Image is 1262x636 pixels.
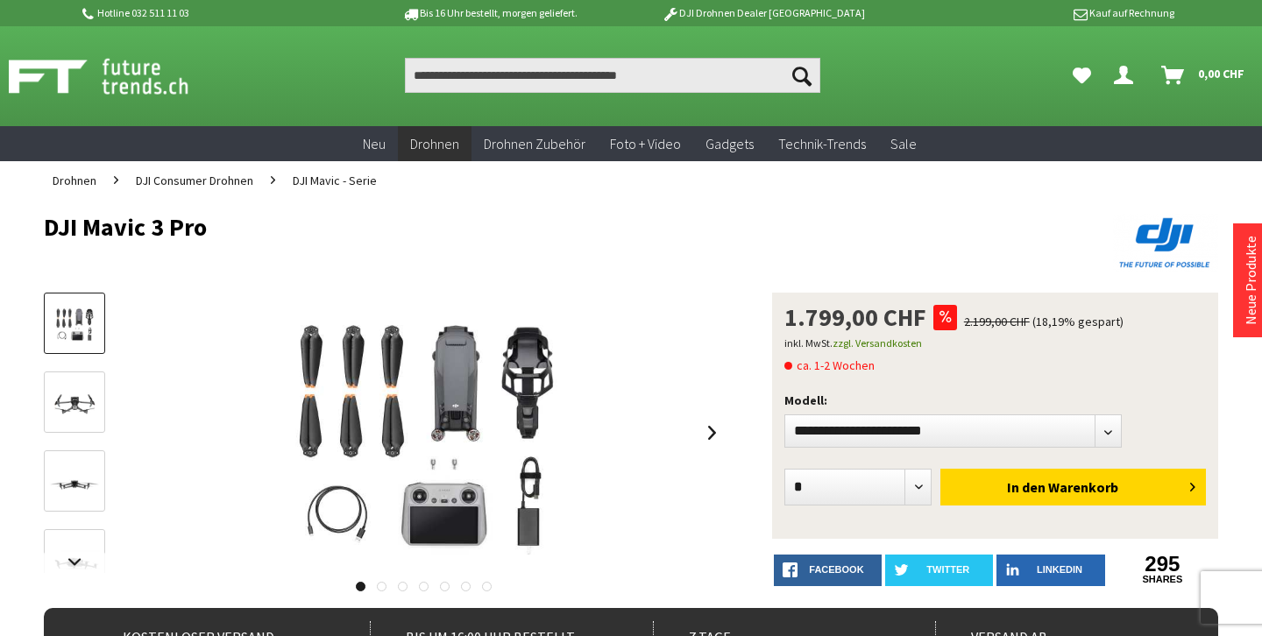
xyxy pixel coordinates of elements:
[484,135,585,152] span: Drohnen Zubehör
[885,555,993,586] a: twitter
[1113,214,1218,272] img: DJI
[1198,60,1244,88] span: 0,00 CHF
[284,161,386,200] a: DJI Mavic - Serie
[398,126,471,162] a: Drohnen
[293,173,377,188] span: DJI Mavic - Serie
[127,161,262,200] a: DJI Consumer Drohnen
[53,173,96,188] span: Drohnen
[774,555,882,586] a: facebook
[249,293,599,573] img: DJI Mavic 3 Pro
[352,3,626,24] p: Bis 16 Uhr bestellt, morgen geliefert.
[784,390,1206,411] p: Modell:
[693,126,766,162] a: Gadgets
[783,58,820,93] button: Suchen
[410,135,459,152] span: Drohnen
[784,333,1206,354] p: inkl. MwSt.
[44,214,983,240] h1: DJI Mavic 3 Pro
[996,555,1104,586] a: LinkedIn
[1242,236,1259,325] a: Neue Produkte
[79,3,352,24] p: Hotline 032 511 11 03
[784,355,875,376] span: ca. 1-2 Wochen
[784,305,926,329] span: 1.799,00 CHF
[1064,58,1100,93] a: Meine Favoriten
[1032,314,1124,329] span: (18,19% gespart)
[627,3,900,24] p: DJI Drohnen Dealer [GEOGRAPHIC_DATA]
[809,564,863,575] span: facebook
[1107,58,1147,93] a: Dein Konto
[705,135,754,152] span: Gadgets
[1109,574,1216,585] a: shares
[363,135,386,152] span: Neu
[49,304,100,344] img: Vorschau: DJI Mavic 3 Pro
[778,135,866,152] span: Technik-Trends
[766,126,878,162] a: Technik-Trends
[9,54,227,98] img: Shop Futuretrends - zur Startseite wechseln
[926,564,969,575] span: twitter
[351,126,398,162] a: Neu
[44,161,105,200] a: Drohnen
[610,135,681,152] span: Foto + Video
[1154,58,1253,93] a: Warenkorb
[878,126,929,162] a: Sale
[1048,478,1118,496] span: Warenkorb
[900,3,1173,24] p: Kauf auf Rechnung
[136,173,253,188] span: DJI Consumer Drohnen
[890,135,917,152] span: Sale
[471,126,598,162] a: Drohnen Zubehör
[405,58,820,93] input: Produkt, Marke, Kategorie, EAN, Artikelnummer…
[1007,478,1046,496] span: In den
[1109,555,1216,574] a: 295
[940,469,1206,505] button: In den Warenkorb
[833,336,922,350] a: zzgl. Versandkosten
[964,314,1030,329] span: 2.199,00 CHF
[598,126,693,162] a: Foto + Video
[1037,564,1082,575] span: LinkedIn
